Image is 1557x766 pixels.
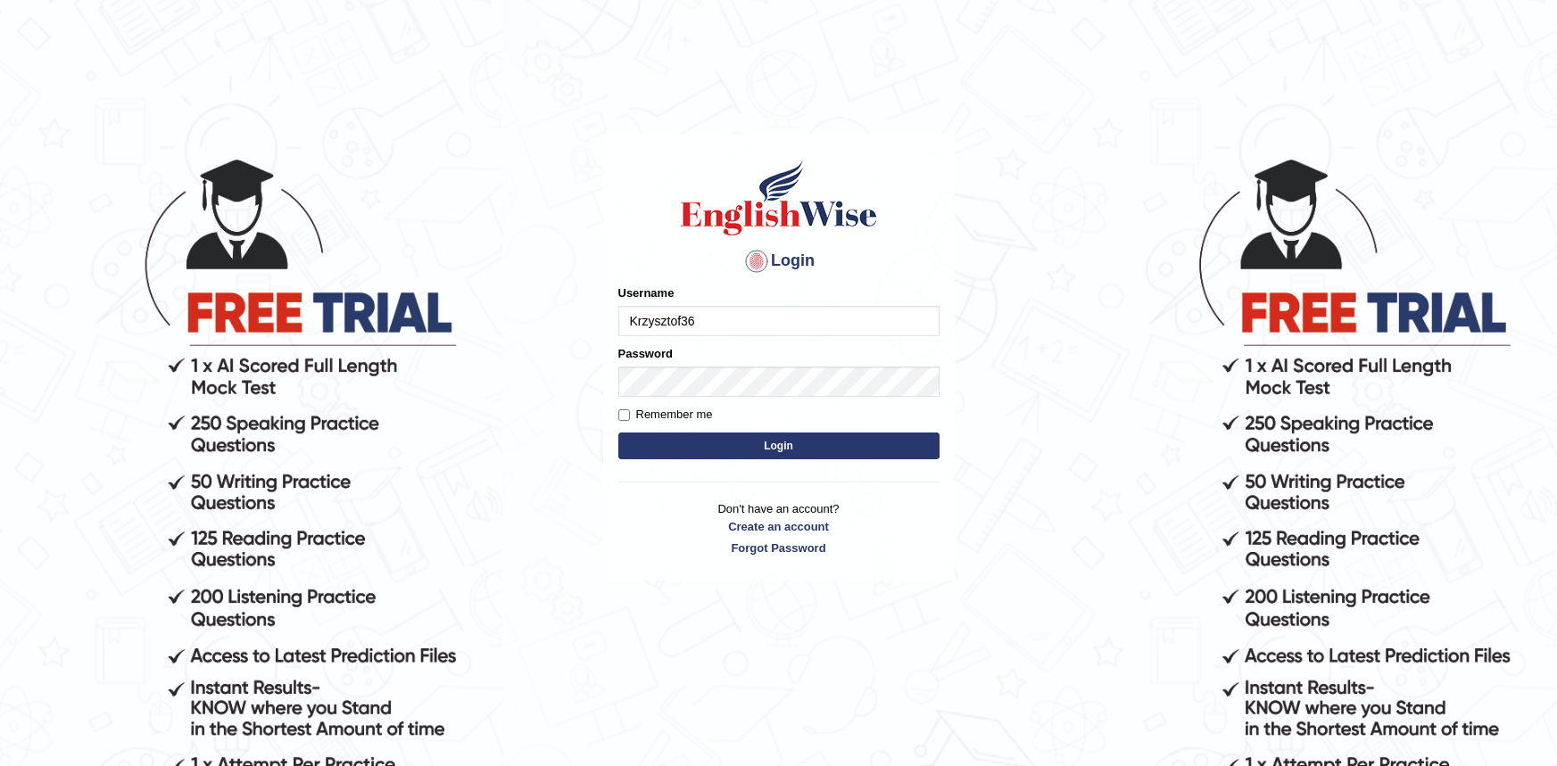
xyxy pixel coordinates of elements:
button: Login [618,432,940,459]
a: Create an account [618,518,940,535]
p: Don't have an account? [618,500,940,556]
input: Remember me [618,409,630,421]
label: Username [618,284,675,301]
h4: Login [618,247,940,276]
label: Password [618,345,673,362]
a: Forgot Password [618,539,940,556]
img: Logo of English Wise sign in for intelligent practice with AI [677,158,881,238]
label: Remember me [618,406,713,424]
